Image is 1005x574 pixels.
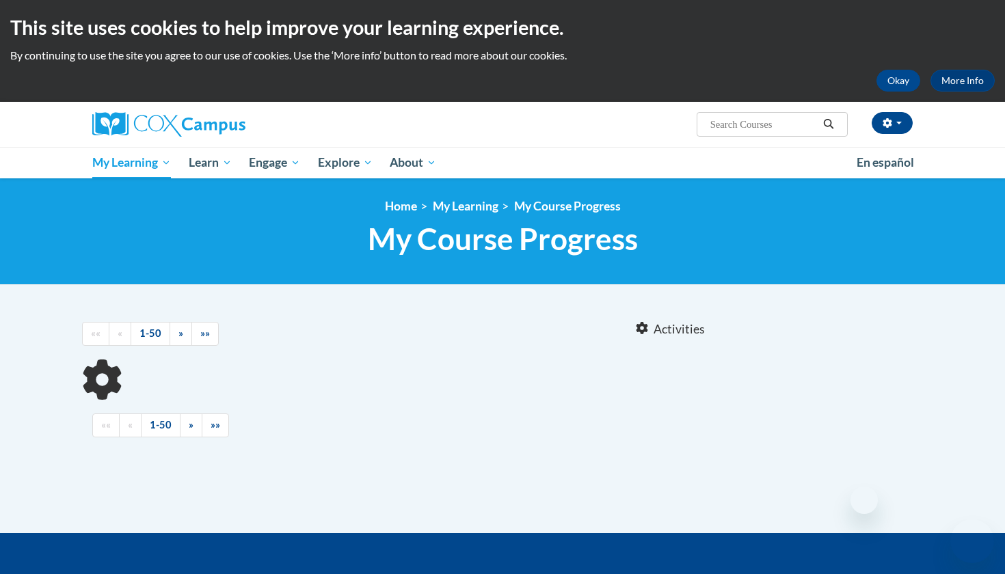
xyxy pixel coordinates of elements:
[189,419,193,430] span: »
[92,112,352,137] a: Cox Campus
[654,322,705,337] span: Activities
[92,154,171,171] span: My Learning
[876,70,920,92] button: Okay
[72,147,933,178] div: Main menu
[191,322,219,346] a: End
[83,147,180,178] a: My Learning
[381,147,446,178] a: About
[368,221,638,257] span: My Course Progress
[118,327,122,339] span: «
[91,327,100,339] span: ««
[514,199,621,213] a: My Course Progress
[872,112,913,134] button: Account Settings
[10,48,995,63] p: By continuing to use the site you agree to our use of cookies. Use the ‘More info’ button to read...
[101,419,111,430] span: ««
[82,322,109,346] a: Begining
[180,147,241,178] a: Learn
[850,487,878,514] iframe: Close message
[170,322,192,346] a: Next
[930,70,995,92] a: More Info
[119,413,142,437] a: Previous
[433,199,498,213] a: My Learning
[249,154,300,171] span: Engage
[385,199,417,213] a: Home
[131,322,170,346] a: 1-50
[202,413,229,437] a: End
[818,116,839,133] button: Search
[709,116,818,133] input: Search Courses
[211,419,220,430] span: »»
[141,413,180,437] a: 1-50
[848,148,923,177] a: En español
[10,14,995,41] h2: This site uses cookies to help improve your learning experience.
[128,419,133,430] span: «
[92,413,120,437] a: Begining
[950,519,994,563] iframe: Button to launch messaging window
[92,112,245,137] img: Cox Campus
[309,147,381,178] a: Explore
[200,327,210,339] span: »»
[857,155,914,169] span: En español
[390,154,436,171] span: About
[189,154,232,171] span: Learn
[240,147,309,178] a: Engage
[109,322,131,346] a: Previous
[178,327,183,339] span: »
[180,413,202,437] a: Next
[318,154,373,171] span: Explore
